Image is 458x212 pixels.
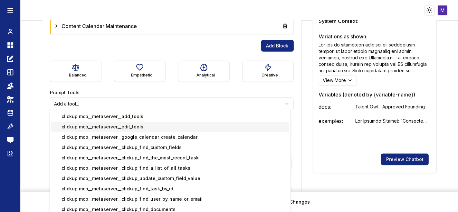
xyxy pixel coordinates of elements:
div: clickup mcp__metaserver__clickup_find_custom_fields [62,144,182,151]
div: clickup mcp__metaserver__edit_tools [62,124,143,130]
div: clickup mcp__metaserver__clickup_find_a_list_of_all_tasks [62,165,190,171]
div: clickup mcp__metaserver__clickup_update_custom_field_value [62,175,200,182]
div: clickup mcp__metaserver__add_tools [62,113,143,120]
div: clickup mcp__metaserver__clickup_find_user_by_name_or_email [62,196,203,202]
div: clickup mcp__metaserver__clickup_find_task_by_id [62,186,173,192]
div: clickup mcp__metaserver__google_calendar_create_calendar [62,134,197,140]
div: clickup mcp__metaserver__clickup_find_the_most_recent_task [62,155,199,161]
